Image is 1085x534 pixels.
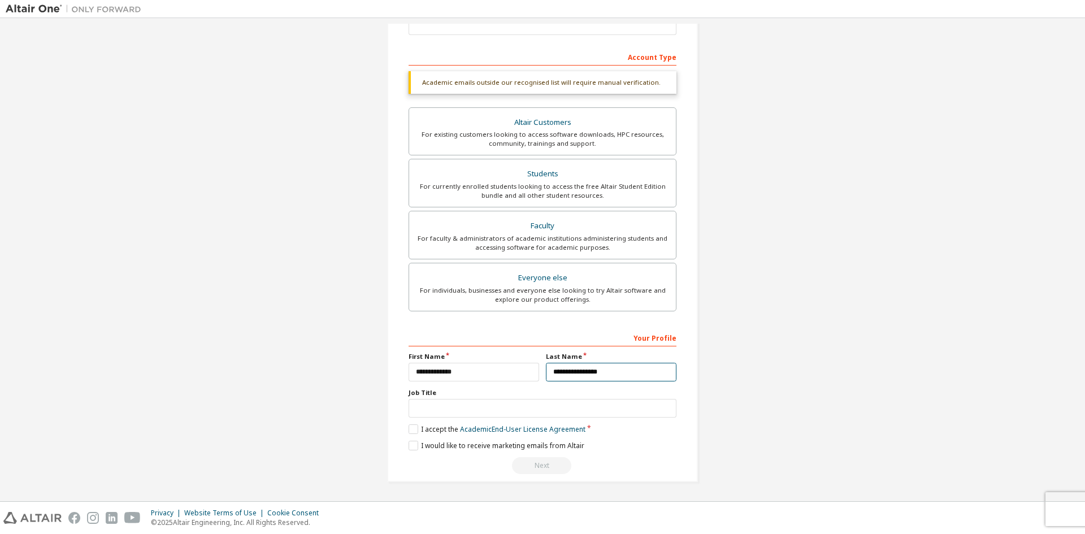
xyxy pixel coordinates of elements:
[416,130,669,148] div: For existing customers looking to access software downloads, HPC resources, community, trainings ...
[409,441,584,450] label: I would like to receive marketing emails from Altair
[151,518,325,527] p: © 2025 Altair Engineering, Inc. All Rights Reserved.
[124,512,141,524] img: youtube.svg
[68,512,80,524] img: facebook.svg
[87,512,99,524] img: instagram.svg
[416,115,669,131] div: Altair Customers
[409,352,539,361] label: First Name
[416,234,669,252] div: For faculty & administrators of academic institutions administering students and accessing softwa...
[409,328,676,346] div: Your Profile
[416,182,669,200] div: For currently enrolled students looking to access the free Altair Student Edition bundle and all ...
[416,286,669,304] div: For individuals, businesses and everyone else looking to try Altair software and explore our prod...
[460,424,585,434] a: Academic End-User License Agreement
[409,388,676,397] label: Job Title
[416,270,669,286] div: Everyone else
[546,352,676,361] label: Last Name
[6,3,147,15] img: Altair One
[3,512,62,524] img: altair_logo.svg
[151,509,184,518] div: Privacy
[409,457,676,474] div: Read and acccept EULA to continue
[409,71,676,94] div: Academic emails outside our recognised list will require manual verification.
[267,509,325,518] div: Cookie Consent
[409,424,585,434] label: I accept the
[409,47,676,66] div: Account Type
[106,512,118,524] img: linkedin.svg
[416,218,669,234] div: Faculty
[416,166,669,182] div: Students
[184,509,267,518] div: Website Terms of Use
